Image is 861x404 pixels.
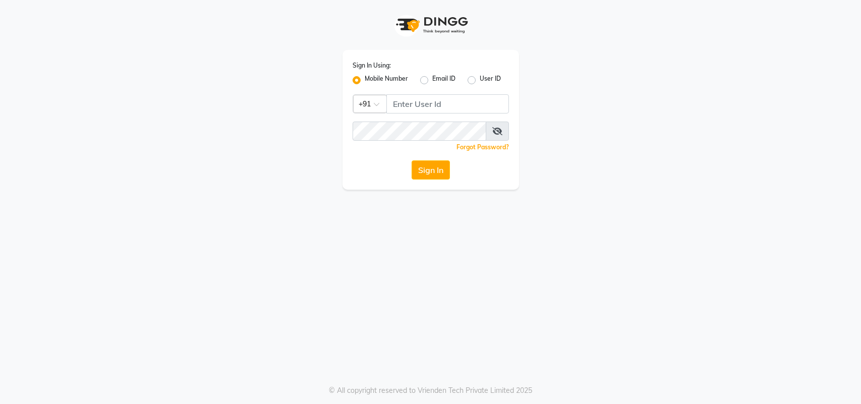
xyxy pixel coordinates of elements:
[386,94,509,113] input: Username
[390,10,471,40] img: logo1.svg
[432,74,455,86] label: Email ID
[412,160,450,180] button: Sign In
[480,74,501,86] label: User ID
[353,61,391,70] label: Sign In Using:
[365,74,408,86] label: Mobile Number
[353,122,486,141] input: Username
[456,143,509,151] a: Forgot Password?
